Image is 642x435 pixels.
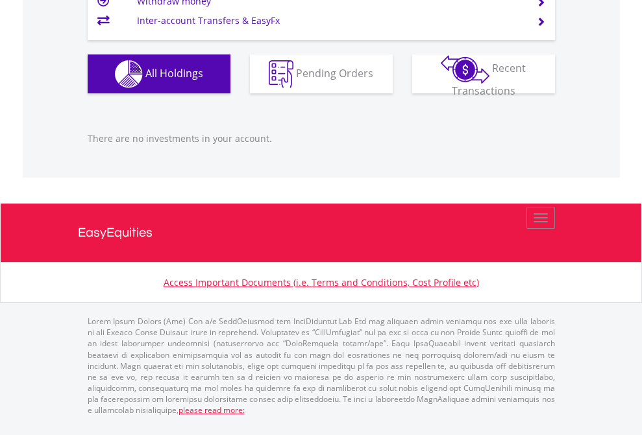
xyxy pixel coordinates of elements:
[441,55,489,84] img: transactions-zar-wht.png
[412,54,555,93] button: Recent Transactions
[145,65,203,80] span: All Holdings
[164,276,479,288] a: Access Important Documents (i.e. Terms and Conditions, Cost Profile etc)
[137,11,521,30] td: Inter-account Transfers & EasyFx
[115,60,143,88] img: holdings-wht.png
[88,132,555,145] p: There are no investments in your account.
[250,54,393,93] button: Pending Orders
[269,60,293,88] img: pending_instructions-wht.png
[88,54,230,93] button: All Holdings
[179,405,245,416] a: please read more:
[88,316,555,416] p: Lorem Ipsum Dolors (Ame) Con a/e SeddOeiusmod tem InciDiduntut Lab Etd mag aliquaen admin veniamq...
[296,65,373,80] span: Pending Orders
[78,204,565,262] a: EasyEquities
